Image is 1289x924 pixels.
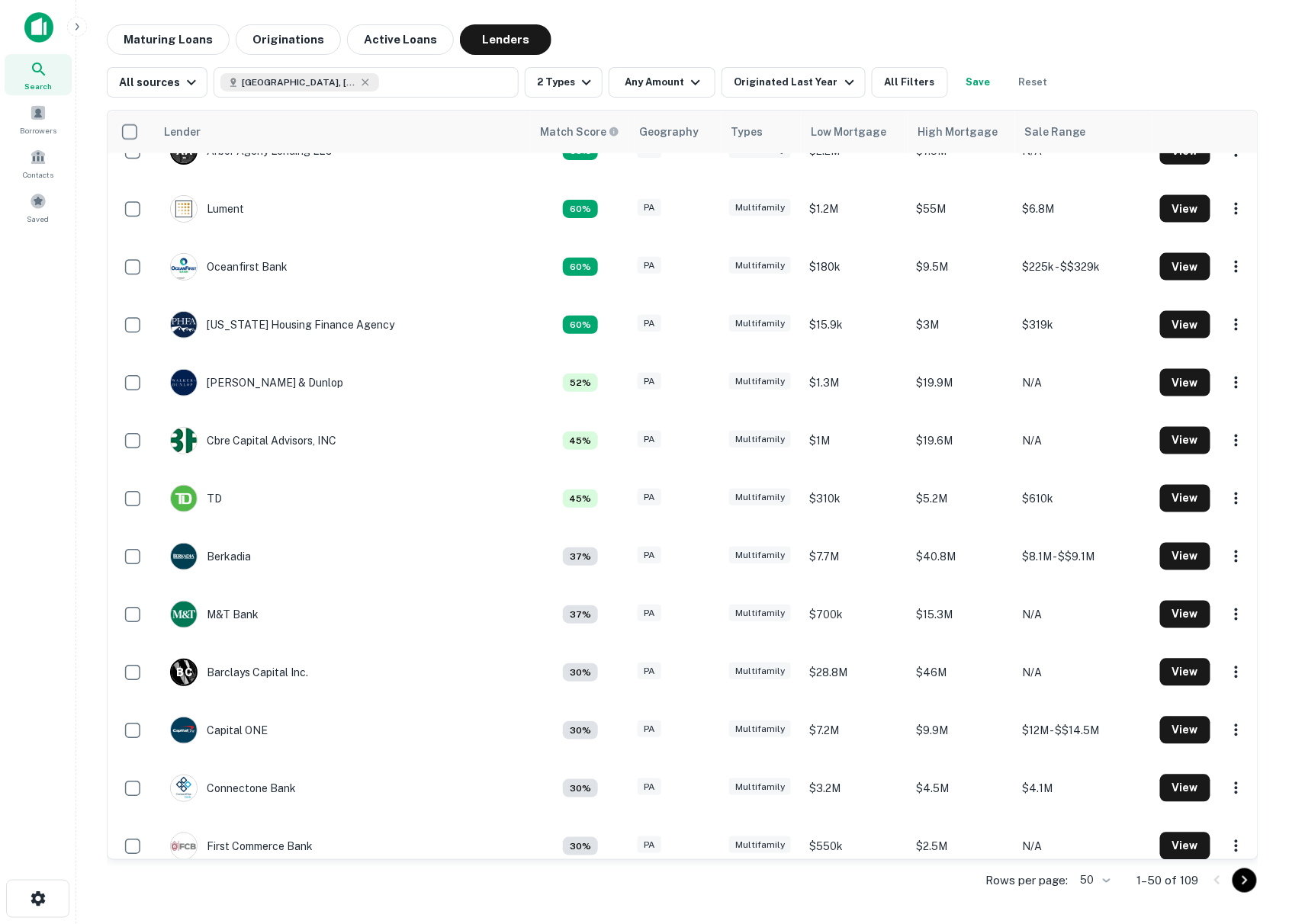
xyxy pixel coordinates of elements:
[638,720,661,738] div: PA
[563,547,598,566] div: Capitalize uses an advanced AI algorithm to match your search with the best lender. The match sco...
[170,485,222,512] div: TD
[1160,311,1210,338] button: View
[171,196,197,222] img: picture
[729,778,791,796] div: Multifamily
[107,24,230,55] button: Maturing Loans
[563,663,598,682] div: Capitalize uses an advanced AI algorithm to match your search with the best lender. The match sco...
[722,111,802,153] th: Types
[171,486,197,512] img: picture
[908,354,1015,412] td: $19.9M
[638,257,661,274] div: PA
[1160,775,1210,802] button: View
[171,544,197,569] img: picture
[171,775,197,801] img: picture
[155,111,531,153] th: Lender
[170,659,308,686] div: Barclays Capital Inc.
[908,111,1015,153] th: High Mortgage
[729,605,791,622] div: Multifamily
[729,489,791,506] div: Multifamily
[164,123,201,141] div: Lender
[5,143,72,184] a: Contacts
[563,721,598,740] div: Capitalize uses an advanced AI algorithm to match your search with the best lender. The match sco...
[638,547,661,564] div: PA
[460,24,551,55] button: Lenders
[802,528,908,586] td: $7.7M
[119,73,201,91] div: All sources
[1015,528,1152,586] td: $8.1M - $$9.1M
[908,759,1015,817] td: $4.5M
[908,528,1015,586] td: $40.8M
[1015,701,1152,759] td: $12M - $$14.5M
[638,431,661,448] div: PA
[811,123,886,141] div: Low Mortgage
[1015,111,1152,153] th: Sale Range
[731,123,763,141] div: Types
[729,199,791,217] div: Multifamily
[1160,427,1210,454] button: View
[531,111,630,153] th: Capitalize uses an advanced AI algorithm to match your search with the best lender. The match sco...
[563,489,598,508] div: Capitalize uses an advanced AI algorithm to match your search with the best lender. The match sco...
[918,123,998,141] div: High Mortgage
[1015,759,1152,817] td: $4.1M
[908,470,1015,528] td: $5.2M
[170,369,343,396] div: [PERSON_NAME] & Dunlop
[107,67,207,98] button: All sources
[563,258,598,276] div: Capitalize uses an advanced AI algorithm to match your search with the best lender. The match sco...
[802,470,908,528] td: $310k
[802,759,908,817] td: $3.2M
[170,833,313,860] div: First Commerce Bank
[729,836,791,854] div: Multifamily
[1075,869,1113,891] div: 50
[1213,802,1289,875] div: Chat Widget
[563,837,598,855] div: Capitalize uses an advanced AI algorithm to match your search with the best lender. The match sco...
[1160,253,1210,281] button: View
[908,701,1015,759] td: $9.9M
[1015,586,1152,643] td: N/A
[908,296,1015,354] td: $3M
[5,98,72,140] div: Borrowers
[638,489,661,506] div: PA
[986,871,1069,890] p: Rows per page:
[1160,195,1210,223] button: View
[802,412,908,470] td: $1M
[639,123,699,141] div: Geography
[347,24,454,55] button: Active Loans
[1160,485,1210,512] button: View
[20,124,56,136] span: Borrowers
[1015,412,1152,470] td: N/A
[1015,238,1152,296] td: $225k - $$329k
[170,543,251,570] div: Berkadia
[170,311,394,338] div: [US_STATE] Housing Finance Agency
[563,432,598,450] div: Capitalize uses an advanced AI algorithm to match your search with the best lender. The match sco...
[1160,543,1210,570] button: View
[170,717,268,744] div: Capital ONE
[734,73,858,91] div: Originated Last Year
[171,254,197,280] img: picture
[1015,354,1152,412] td: N/A
[638,315,661,332] div: PA
[563,374,598,392] div: Capitalize uses an advanced AI algorithm to match your search with the best lender. The match sco...
[170,427,336,454] div: Cbre Capital Advisors, INC
[170,253,288,281] div: Oceanfirst Bank
[171,717,197,743] img: picture
[729,720,791,738] div: Multifamily
[729,547,791,564] div: Multifamily
[729,257,791,274] div: Multifamily
[24,12,53,43] img: capitalize-icon.png
[1015,296,1152,354] td: $319k
[1137,871,1199,890] p: 1–50 of 109
[170,195,244,223] div: Lument
[563,316,598,334] div: Capitalize uses an advanced AI algorithm to match your search with the best lender. The match sco...
[908,817,1015,875] td: $2.5M
[1160,369,1210,396] button: View
[802,180,908,238] td: $1.2M
[1015,817,1152,875] td: N/A
[802,701,908,759] td: $7.2M
[170,775,296,802] div: Connectone Bank
[171,833,197,859] img: picture
[5,187,72,228] a: Saved
[1160,717,1210,744] button: View
[563,200,598,218] div: Capitalize uses an advanced AI algorithm to match your search with the best lender. The match sco...
[176,665,191,681] p: B C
